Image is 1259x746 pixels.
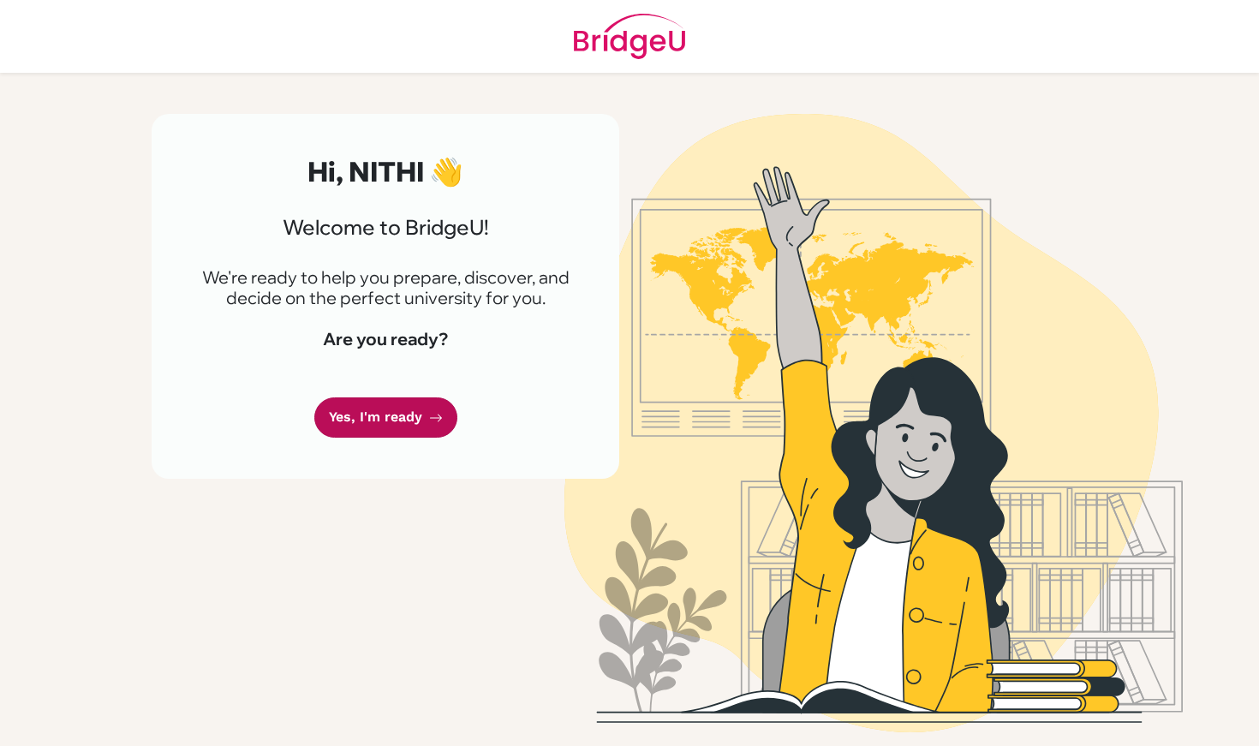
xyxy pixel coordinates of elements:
a: Yes, I'm ready [314,397,457,438]
p: We're ready to help you prepare, discover, and decide on the perfect university for you. [193,267,578,308]
h3: Welcome to BridgeU! [193,215,578,240]
h4: Are you ready? [193,329,578,349]
h2: Hi, NITHI 👋 [193,155,578,188]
